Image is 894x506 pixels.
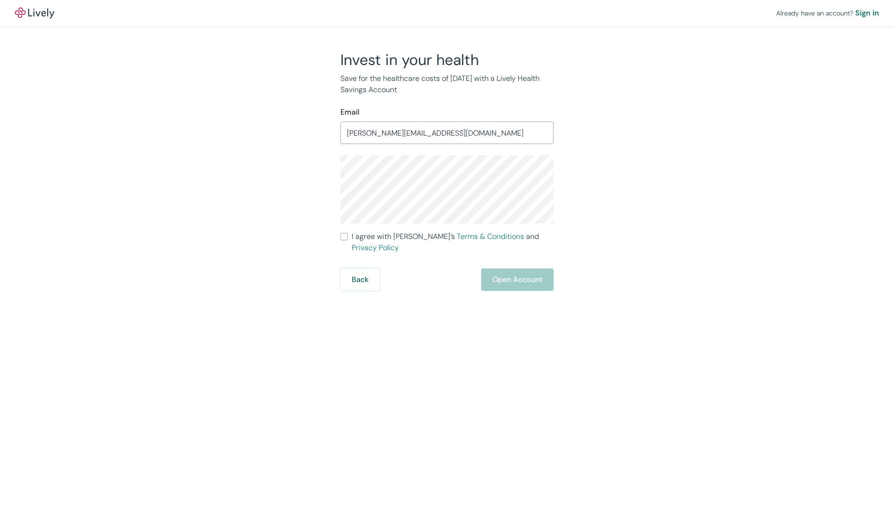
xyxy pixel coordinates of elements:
a: Sign in [855,7,879,19]
span: I agree with [PERSON_NAME]’s and [352,231,554,253]
p: Save for the healthcare costs of [DATE] with a Lively Health Savings Account [340,73,554,95]
a: Terms & Conditions [457,231,524,241]
div: Already have an account? [776,7,879,19]
img: Lively [15,7,54,19]
h2: Invest in your health [340,51,554,69]
button: Back [340,268,380,291]
label: Email [340,107,360,118]
a: LivelyLively [15,7,54,19]
a: Privacy Policy [352,243,399,253]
